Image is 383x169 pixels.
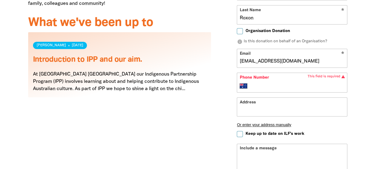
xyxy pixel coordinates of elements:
[28,32,211,105] div: Paginated content
[28,16,211,30] h3: What we've been up to
[237,39,242,44] i: info
[245,28,290,34] span: Organisation Donation
[245,131,304,137] span: Keep up to date on ILF's work
[237,122,347,127] button: Or enter your address manually
[33,56,142,63] a: Introduction to IPP and our aim.
[237,39,347,45] p: Is this donation on behalf of an Organisation?
[237,131,243,137] input: Keep up to date on ILF's work
[237,28,243,34] input: Organisation Donation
